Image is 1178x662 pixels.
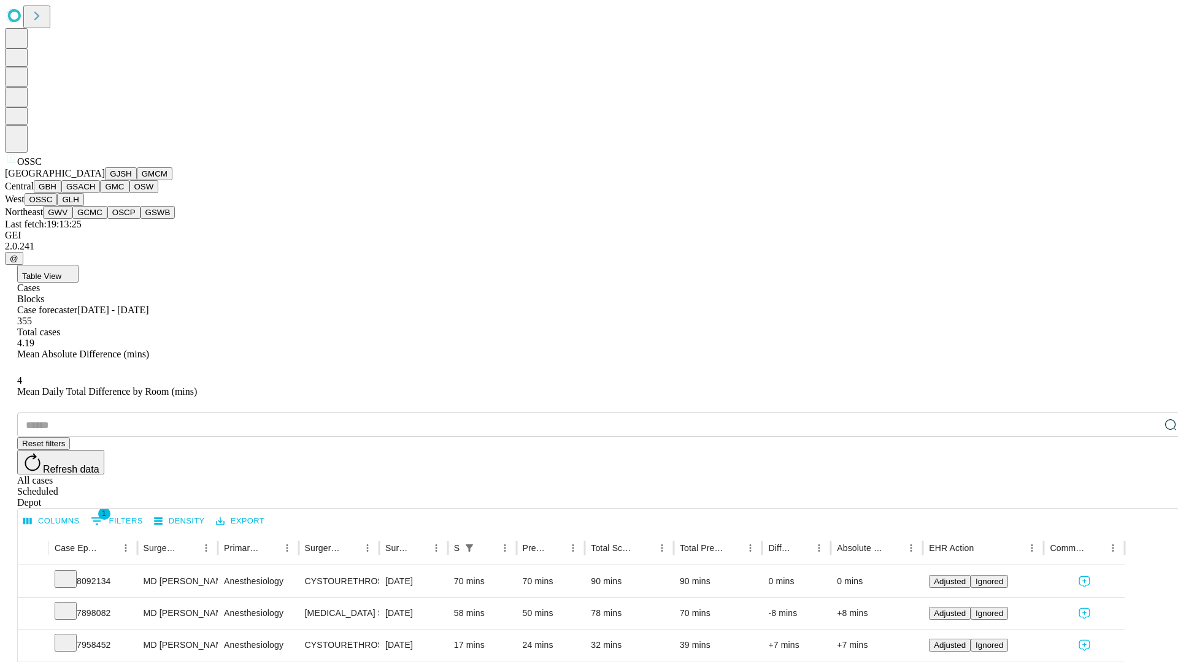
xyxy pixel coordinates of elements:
button: Menu [117,539,134,557]
button: Menu [810,539,828,557]
div: Difference [768,543,792,553]
span: Adjusted [934,641,966,650]
button: Expand [24,571,42,593]
button: Sort [410,539,428,557]
button: Menu [564,539,582,557]
span: Ignored [976,641,1003,650]
div: [DATE] [385,598,442,629]
button: Menu [653,539,671,557]
button: Adjusted [929,607,971,620]
span: Central [5,181,34,191]
div: EHR Action [929,543,974,553]
span: Mean Absolute Difference (mins) [17,349,149,359]
button: Ignored [971,639,1008,652]
button: Menu [359,539,376,557]
button: Sort [100,539,117,557]
div: MD [PERSON_NAME] Md [144,598,212,629]
div: +7 mins [837,630,917,661]
button: OSSC [25,193,58,206]
button: GSACH [61,180,100,193]
div: Total Predicted Duration [680,543,724,553]
div: Case Epic Id [55,543,99,553]
button: Menu [742,539,759,557]
button: Menu [903,539,920,557]
button: Sort [1087,539,1104,557]
div: Anesthesiology [224,630,292,661]
span: Case forecaster [17,305,77,315]
span: OSSC [17,156,42,167]
span: 1 [98,508,110,520]
div: +8 mins [837,598,917,629]
button: Expand [24,635,42,656]
div: 2.0.241 [5,241,1173,252]
button: Sort [479,539,496,557]
div: 1 active filter [461,539,478,557]
span: [DATE] - [DATE] [77,305,148,315]
div: +7 mins [768,630,825,661]
button: GMC [100,180,129,193]
button: GCMC [72,206,107,219]
div: -8 mins [768,598,825,629]
div: [DATE] [385,630,442,661]
div: Anesthesiology [224,598,292,629]
button: Sort [636,539,653,557]
div: 39 mins [680,630,756,661]
button: Sort [725,539,742,557]
button: Menu [1104,539,1122,557]
button: GMCM [137,167,172,180]
button: Menu [428,539,445,557]
button: Sort [885,539,903,557]
span: Adjusted [934,609,966,618]
button: Export [213,512,268,531]
div: [MEDICAL_DATA] SURGICAL [305,598,373,629]
span: Table View [22,272,61,281]
div: 7958452 [55,630,131,661]
div: CYSTOURETHROSCOPY [MEDICAL_DATA] WITH [MEDICAL_DATA] AND [MEDICAL_DATA] INSERTION [305,566,373,597]
button: Expand [24,603,42,625]
button: GLH [57,193,83,206]
span: Ignored [976,577,1003,586]
div: MD [PERSON_NAME] Md [144,566,212,597]
span: Reset filters [22,439,65,448]
div: 70 mins [454,566,510,597]
button: GBH [34,180,61,193]
div: Total Scheduled Duration [591,543,635,553]
span: Adjusted [934,577,966,586]
button: Adjusted [929,575,971,588]
div: 0 mins [837,566,917,597]
div: Surgery Date [385,543,409,553]
span: Last fetch: 19:13:25 [5,219,82,229]
button: Sort [342,539,359,557]
div: 90 mins [591,566,668,597]
button: Refresh data [17,450,104,474]
div: 70 mins [680,598,756,629]
button: GJSH [105,167,137,180]
div: 7898082 [55,598,131,629]
div: 78 mins [591,598,668,629]
div: Absolute Difference [837,543,884,553]
div: MD [PERSON_NAME] Md [144,630,212,661]
div: Surgeon Name [144,543,179,553]
button: Density [151,512,208,531]
button: Ignored [971,575,1008,588]
div: 8092134 [55,566,131,597]
button: Ignored [971,607,1008,620]
span: [GEOGRAPHIC_DATA] [5,168,105,178]
span: Ignored [976,609,1003,618]
button: Show filters [88,511,146,531]
button: Show filters [461,539,478,557]
button: Adjusted [929,639,971,652]
div: 24 mins [523,630,579,661]
button: GWV [43,206,72,219]
span: West [5,194,25,204]
span: Mean Daily Total Difference by Room (mins) [17,386,197,397]
button: Sort [180,539,198,557]
button: Sort [975,539,992,557]
span: 355 [17,316,32,326]
span: Refresh data [43,464,99,474]
div: Comments [1050,543,1085,553]
button: Menu [1023,539,1041,557]
button: Menu [496,539,514,557]
button: Sort [793,539,810,557]
button: Sort [547,539,564,557]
